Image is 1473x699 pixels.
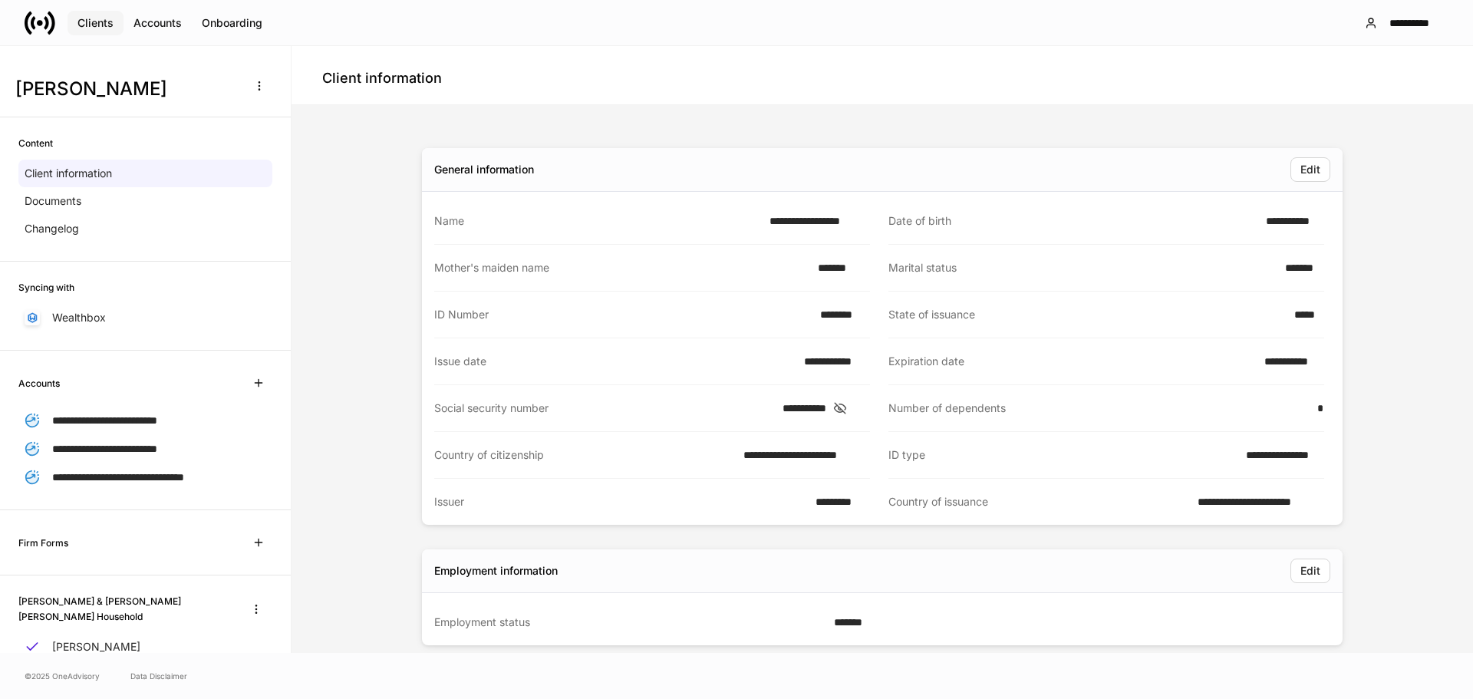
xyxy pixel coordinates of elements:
[130,670,187,682] a: Data Disclaimer
[434,494,806,509] div: Issuer
[77,18,114,28] div: Clients
[888,260,1276,275] div: Marital status
[18,633,272,661] a: [PERSON_NAME]
[25,193,81,209] p: Documents
[18,376,60,391] h6: Accounts
[25,670,100,682] span: © 2025 OneAdvisory
[25,166,112,181] p: Client information
[15,77,237,101] h3: [PERSON_NAME]
[434,615,825,630] div: Employment status
[888,213,1257,229] div: Date of birth
[888,494,1188,509] div: Country of issuance
[124,11,192,35] button: Accounts
[133,18,182,28] div: Accounts
[888,447,1237,463] div: ID type
[1290,157,1330,182] button: Edit
[434,563,558,579] div: Employment information
[1300,565,1320,576] div: Edit
[202,18,262,28] div: Onboarding
[18,187,272,215] a: Documents
[18,536,68,550] h6: Firm Forms
[888,307,1285,322] div: State of issuance
[888,354,1255,369] div: Expiration date
[18,215,272,242] a: Changelog
[434,307,811,322] div: ID Number
[1290,559,1330,583] button: Edit
[434,213,760,229] div: Name
[434,354,795,369] div: Issue date
[18,280,74,295] h6: Syncing with
[52,310,106,325] p: Wealthbox
[434,260,809,275] div: Mother's maiden name
[434,401,773,416] div: Social security number
[52,639,140,654] p: [PERSON_NAME]
[192,11,272,35] button: Onboarding
[18,304,272,331] a: Wealthbox
[18,594,228,623] h6: [PERSON_NAME] & [PERSON_NAME] [PERSON_NAME] Household
[18,136,53,150] h6: Content
[18,160,272,187] a: Client information
[888,401,1308,416] div: Number of dependents
[434,162,534,177] div: General information
[1300,164,1320,175] div: Edit
[68,11,124,35] button: Clients
[25,221,79,236] p: Changelog
[434,447,734,463] div: Country of citizenship
[322,69,442,87] h4: Client information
